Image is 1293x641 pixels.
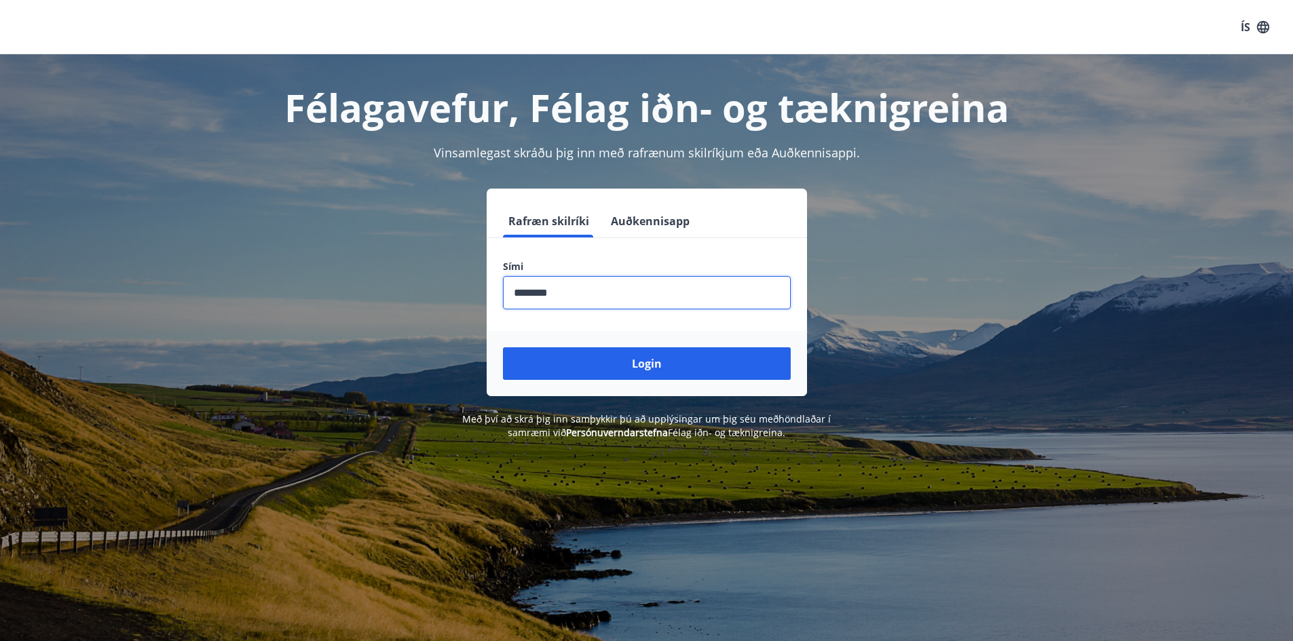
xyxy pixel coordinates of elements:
[1233,15,1277,39] button: ÍS
[503,260,791,273] label: Sími
[434,144,860,161] span: Vinsamlegast skráðu þig inn með rafrænum skilríkjum eða Auðkennisappi.
[503,205,595,237] button: Rafræn skilríki
[605,205,695,237] button: Auðkennisapp
[566,426,668,439] a: Persónuverndarstefna
[503,347,791,380] button: Login
[174,81,1119,133] h1: Félagavefur, Félag iðn- og tæknigreina
[462,412,831,439] span: Með því að skrá þig inn samþykkir þú að upplýsingar um þig séu meðhöndlaðar í samræmi við Félag i...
